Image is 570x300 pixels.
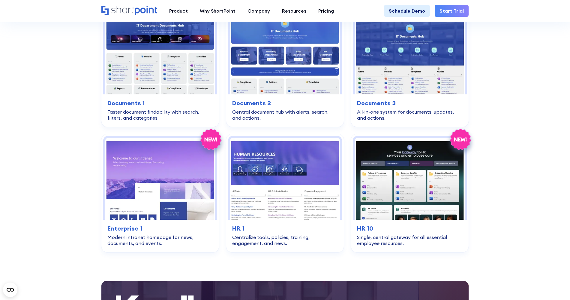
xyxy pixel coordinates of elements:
[226,134,344,252] a: HR 1 – Human Resources Template: Centralize tools, policies, training, engagement, and news.HR 1C...
[357,234,463,246] div: Single, central gateway for all essential employee resources.
[230,13,340,94] img: Documents 2 – Document Management Template: Central document hub with alerts, search, and actions.
[384,5,430,17] a: Schedule Demo
[318,7,334,14] div: Pricing
[107,224,213,233] h3: Enterprise 1
[200,7,235,14] div: Why ShortPoint
[355,138,465,219] img: HR 10 – HR Intranet Page: Single, central gateway for all essential employee resources.
[226,9,344,127] a: Documents 2 – Document Management Template: Central document hub with alerts, search, and actions...
[247,7,270,14] div: Company
[357,224,463,233] h3: HR 10
[169,7,188,14] div: Product
[355,13,465,94] img: Documents 3 – Document Management System Template: All-in-one system for documents, updates, and ...
[163,5,194,17] a: Product
[357,99,463,108] h3: Documents 3
[105,13,215,94] img: Documents 1 – SharePoint Document Library Template: Faster document findability with search, filt...
[101,9,219,127] a: Documents 1 – SharePoint Document Library Template: Faster document findability with search, filt...
[107,99,213,108] h3: Documents 1
[230,138,340,219] img: HR 1 – Human Resources Template: Centralize tools, policies, training, engagement, and news.
[232,224,338,233] h3: HR 1
[357,109,463,121] div: All-in-one system for documents, updates, and actions.
[540,271,570,300] iframe: Chat Widget
[105,138,215,219] img: Enterprise 1 – SharePoint Homepage Design: Modern intranet homepage for news, documents, and events.
[241,5,276,17] a: Company
[232,99,338,108] h3: Documents 2
[351,134,469,252] a: HR 10 – HR Intranet Page: Single, central gateway for all essential employee resources.HR 10Singl...
[107,234,213,246] div: Modern intranet homepage for news, documents, and events.
[435,5,469,17] a: Start Trial
[232,234,338,246] div: Centralize tools, policies, training, engagement, and news.
[282,7,306,14] div: Resources
[232,109,338,121] div: Central document hub with alerts, search, and actions.
[351,9,469,127] a: Documents 3 – Document Management System Template: All-in-one system for documents, updates, and ...
[107,109,213,121] div: Faster document findability with search, filters, and categories
[194,5,241,17] a: Why ShortPoint
[101,6,157,16] a: Home
[312,5,340,17] a: Pricing
[3,283,17,297] button: Open CMP widget
[101,134,219,252] a: Enterprise 1 – SharePoint Homepage Design: Modern intranet homepage for news, documents, and even...
[276,5,312,17] a: Resources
